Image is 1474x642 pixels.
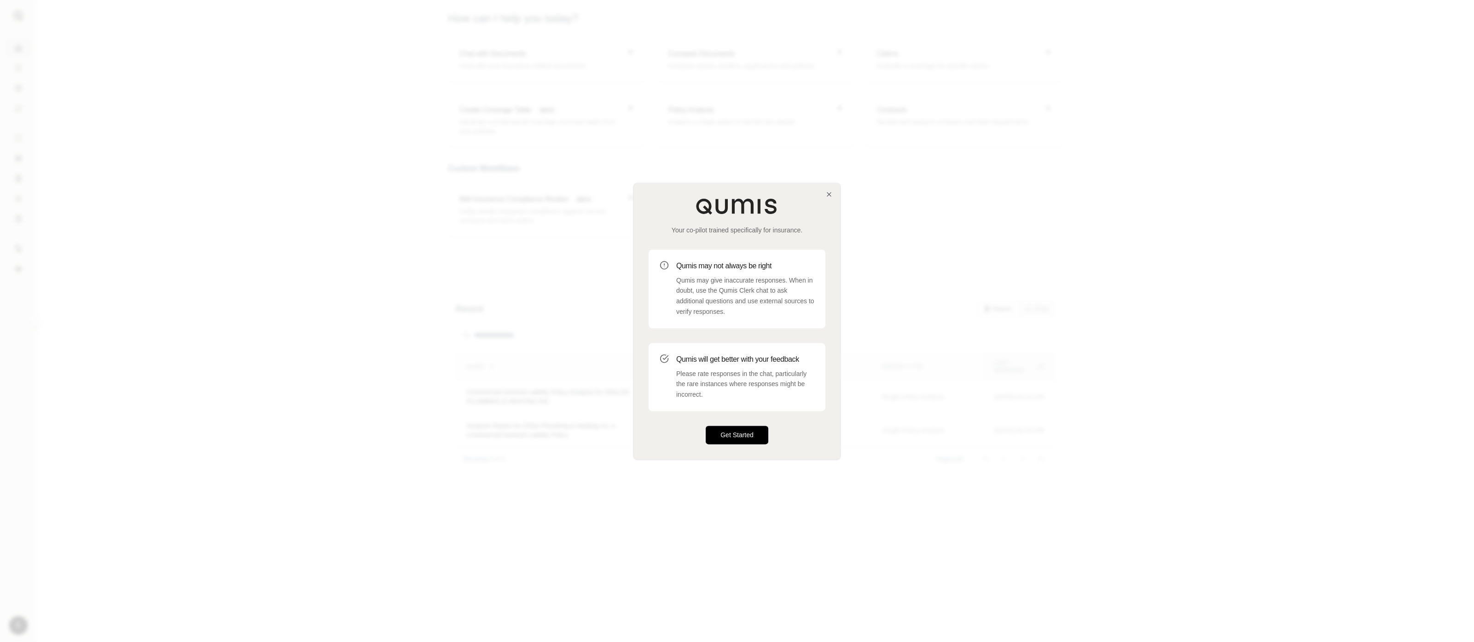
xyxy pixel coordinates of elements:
[676,369,814,400] p: Please rate responses in the chat, particularly the rare instances where responses might be incor...
[649,226,825,235] p: Your co-pilot trained specifically for insurance.
[676,260,814,272] h3: Qumis may not always be right
[706,426,768,444] button: Get Started
[696,198,778,214] img: Qumis Logo
[676,354,814,365] h3: Qumis will get better with your feedback
[676,275,814,317] p: Qumis may give inaccurate responses. When in doubt, use the Qumis Clerk chat to ask additional qu...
